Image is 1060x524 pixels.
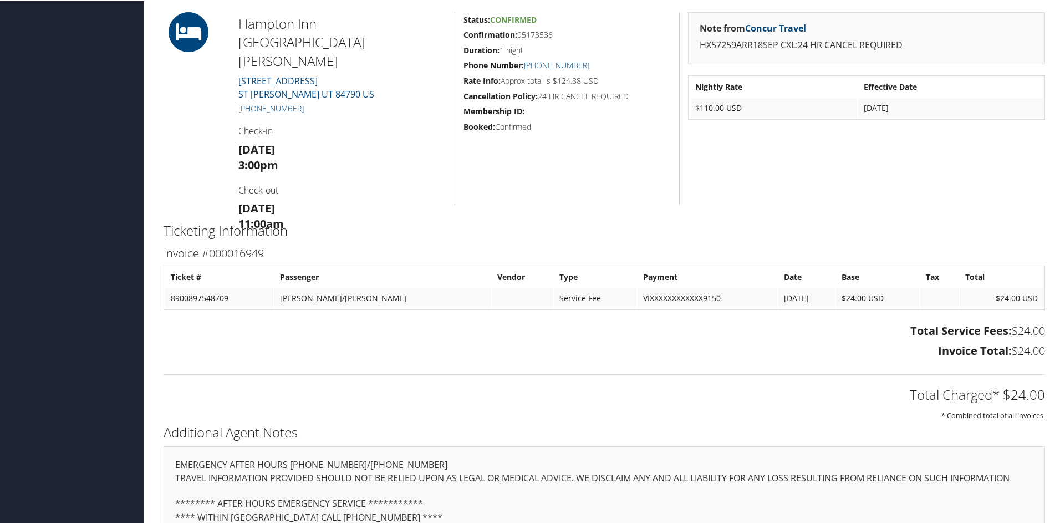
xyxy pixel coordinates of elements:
[858,97,1043,117] td: [DATE]
[238,183,446,195] h4: Check-out
[463,28,671,39] h5: 95173536
[274,266,491,286] th: Passenger
[164,422,1045,441] h2: Additional Agent Notes
[778,266,835,286] th: Date
[638,287,777,307] td: VIXXXXXXXXXXXX9150
[463,120,495,131] strong: Booked:
[463,44,671,55] h5: 1 night
[960,266,1043,286] th: Total
[274,287,491,307] td: [PERSON_NAME]/[PERSON_NAME]
[938,342,1012,357] strong: Invoice Total:
[463,120,671,131] h5: Confirmed
[490,13,537,24] span: Confirmed
[164,342,1045,358] h3: $24.00
[463,59,524,69] strong: Phone Number:
[164,220,1045,239] h2: Ticketing Information
[463,74,671,85] h5: Approx total is $124.38 USD
[238,156,278,171] strong: 3:00pm
[638,266,777,286] th: Payment
[238,141,275,156] strong: [DATE]
[238,13,446,69] h2: Hampton Inn [GEOGRAPHIC_DATA][PERSON_NAME]
[175,470,1033,485] p: TRAVEL INFORMATION PROVIDED SHOULD NOT BE RELIED UPON AS LEGAL OR MEDICAL ADVICE. WE DISCLAIM ANY...
[941,409,1045,419] small: * Combined total of all invoices.
[238,215,284,230] strong: 11:00am
[165,287,273,307] td: 8900897548709
[910,322,1012,337] strong: Total Service Fees:
[492,266,553,286] th: Vendor
[778,287,835,307] td: [DATE]
[836,287,920,307] td: $24.00 USD
[554,287,636,307] td: Service Fee
[700,21,806,33] strong: Note from
[858,76,1043,96] th: Effective Date
[524,59,589,69] a: [PHONE_NUMBER]
[238,74,374,99] a: [STREET_ADDRESS]ST [PERSON_NAME] UT 84790 US
[554,266,636,286] th: Type
[164,384,1045,403] h2: Total Charged* $24.00
[920,266,959,286] th: Tax
[238,102,304,113] a: [PHONE_NUMBER]
[463,90,671,101] h5: 24 HR CANCEL REQUIRED
[463,44,500,54] strong: Duration:
[238,200,275,215] strong: [DATE]
[463,74,501,85] strong: Rate Info:
[690,76,857,96] th: Nightly Rate
[165,266,273,286] th: Ticket #
[960,287,1043,307] td: $24.00 USD
[238,124,446,136] h4: Check-in
[164,245,1045,260] h3: Invoice #000016949
[690,97,857,117] td: $110.00 USD
[463,13,490,24] strong: Status:
[463,28,517,39] strong: Confirmation:
[700,37,1033,52] p: HX57259ARR18SEP CXL:24 HR CANCEL REQUIRED
[463,90,538,100] strong: Cancellation Policy:
[836,266,920,286] th: Base
[463,105,524,115] strong: Membership ID:
[745,21,806,33] a: Concur Travel
[164,322,1045,338] h3: $24.00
